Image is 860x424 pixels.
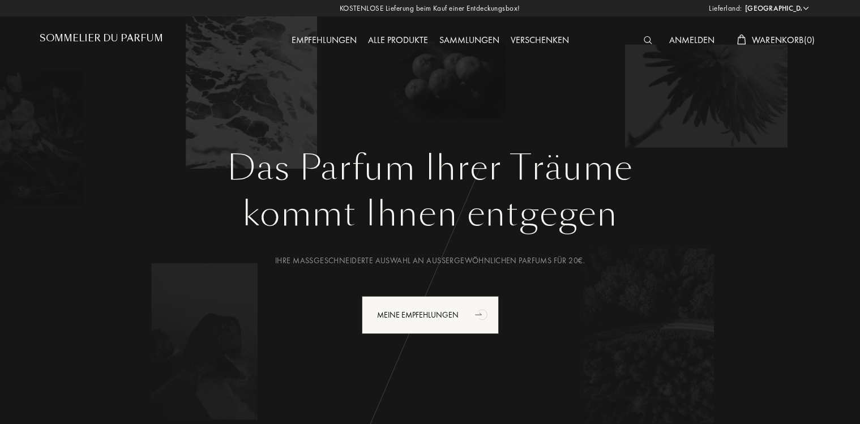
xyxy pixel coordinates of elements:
[434,33,505,48] div: Sammlungen
[362,296,499,334] div: Meine Empfehlungen
[471,303,494,326] div: animation
[40,33,163,48] a: Sommelier du Parfum
[664,34,720,46] a: Anmelden
[752,34,815,46] span: Warenkorb ( 0 )
[40,33,163,44] h1: Sommelier du Parfum
[286,34,362,46] a: Empfehlungen
[434,34,505,46] a: Sammlungen
[48,255,812,267] div: Ihre maßgeschneiderte Auswahl an außergewöhnlichen Parfums für 20€.
[48,148,812,189] h1: Das Parfum Ihrer Träume
[664,33,720,48] div: Anmelden
[362,34,434,46] a: Alle Produkte
[505,34,575,46] a: Verschenken
[353,296,507,334] a: Meine Empfehlungenanimation
[48,189,812,239] div: kommt Ihnen entgegen
[737,35,746,45] img: cart_white.svg
[709,3,742,14] span: Lieferland:
[286,33,362,48] div: Empfehlungen
[644,36,652,44] img: search_icn_white.svg
[362,33,434,48] div: Alle Produkte
[505,33,575,48] div: Verschenken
